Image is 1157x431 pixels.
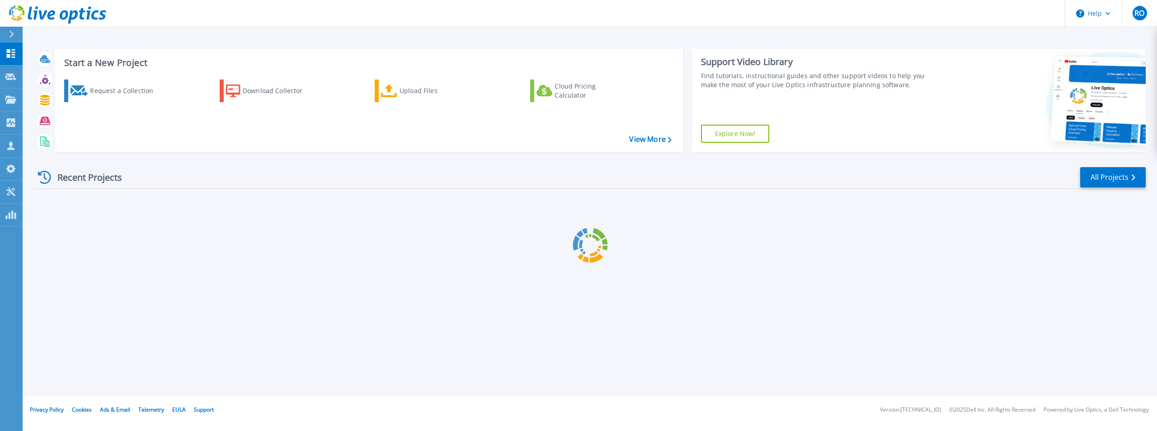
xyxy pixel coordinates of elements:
[243,82,315,100] div: Download Collector
[701,125,770,143] a: Explore Now!
[90,82,162,100] div: Request a Collection
[220,80,320,102] a: Download Collector
[72,406,92,413] a: Cookies
[100,406,130,413] a: Ads & Email
[64,58,671,68] h3: Start a New Project
[138,406,164,413] a: Telemetry
[629,135,671,144] a: View More
[30,406,64,413] a: Privacy Policy
[194,406,214,413] a: Support
[375,80,475,102] a: Upload Files
[530,80,631,102] a: Cloud Pricing Calculator
[949,407,1035,413] li: © 2025 Dell Inc. All Rights Reserved
[400,82,472,100] div: Upload Files
[555,82,627,100] div: Cloud Pricing Calculator
[172,406,186,413] a: EULA
[880,407,941,413] li: Version: [TECHNICAL_ID]
[701,56,936,68] div: Support Video Library
[701,71,936,89] div: Find tutorials, instructional guides and other support videos to help you make the most of your L...
[35,166,134,188] div: Recent Projects
[1080,167,1146,187] a: All Projects
[64,80,165,102] a: Request a Collection
[1044,407,1149,413] li: Powered by Live Optics, a Dell Technology
[1134,9,1144,17] span: RO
